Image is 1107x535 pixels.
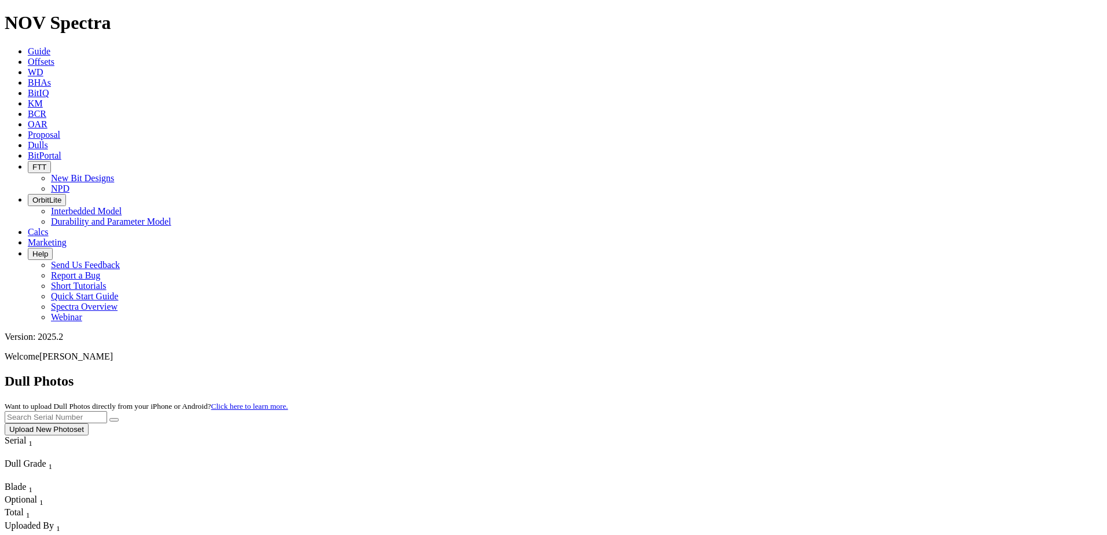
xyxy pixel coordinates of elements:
[5,435,54,459] div: Sort None
[28,46,50,56] a: Guide
[5,521,54,530] span: Uploaded By
[5,471,86,482] div: Column Menu
[28,435,32,445] span: Sort None
[51,302,118,312] a: Spectra Overview
[51,217,171,226] a: Durability and Parameter Model
[5,411,107,423] input: Search Serial Number
[28,194,66,206] button: OrbitLite
[51,260,120,270] a: Send Us Feedback
[51,184,69,193] a: NPD
[5,507,45,520] div: Total Sort None
[5,373,1102,389] h2: Dull Photos
[26,511,30,520] sub: 1
[5,459,86,482] div: Sort None
[28,227,49,237] a: Calcs
[5,12,1102,34] h1: NOV Spectra
[5,482,26,492] span: Blade
[32,250,48,258] span: Help
[5,423,89,435] button: Upload New Photoset
[28,140,48,150] a: Dulls
[5,494,37,504] span: Optional
[28,78,51,87] a: BHAs
[28,439,32,448] sub: 1
[51,291,118,301] a: Quick Start Guide
[28,119,47,129] a: OAR
[49,459,53,468] span: Sort None
[28,88,49,98] a: BitIQ
[5,521,113,533] div: Uploaded By Sort None
[28,67,43,77] a: WD
[5,482,45,494] div: Blade Sort None
[32,163,46,171] span: FTT
[39,498,43,507] sub: 1
[56,524,60,533] sub: 1
[28,161,51,173] button: FTT
[28,109,46,119] a: BCR
[5,448,54,459] div: Column Menu
[26,507,30,517] span: Sort None
[5,435,26,445] span: Serial
[28,151,61,160] a: BitPortal
[5,402,288,411] small: Want to upload Dull Photos directly from your iPhone or Android?
[51,206,122,216] a: Interbedded Model
[28,98,43,108] a: KM
[5,351,1102,362] p: Welcome
[5,435,54,448] div: Serial Sort None
[51,281,107,291] a: Short Tutorials
[5,494,45,507] div: Sort None
[39,351,113,361] span: [PERSON_NAME]
[28,237,67,247] a: Marketing
[5,494,45,507] div: Optional Sort None
[28,248,53,260] button: Help
[39,494,43,504] span: Sort None
[28,485,32,494] sub: 1
[28,130,60,140] a: Proposal
[51,270,100,280] a: Report a Bug
[32,196,61,204] span: OrbitLite
[51,173,114,183] a: New Bit Designs
[5,459,46,468] span: Dull Grade
[49,462,53,471] sub: 1
[5,507,45,520] div: Sort None
[56,521,60,530] span: Sort None
[211,402,288,411] a: Click here to learn more.
[28,57,54,67] a: Offsets
[5,459,86,471] div: Dull Grade Sort None
[5,507,24,517] span: Total
[51,312,82,322] a: Webinar
[28,482,32,492] span: Sort None
[5,482,45,494] div: Sort None
[5,332,1102,342] div: Version: 2025.2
